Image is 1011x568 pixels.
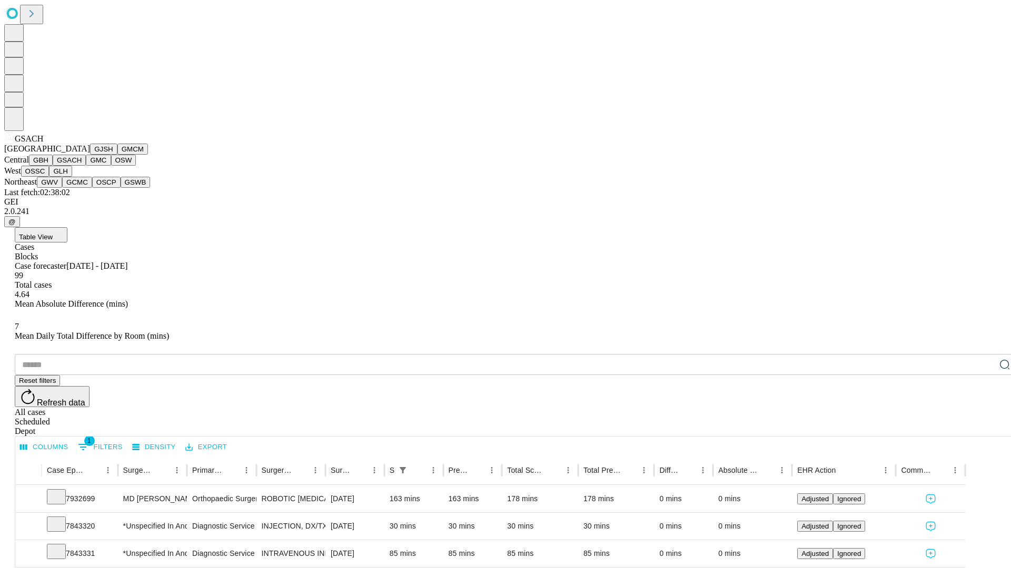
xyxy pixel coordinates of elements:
button: Sort [933,463,948,478]
button: Menu [170,463,184,478]
div: 2.0.241 [4,207,1007,216]
button: Sort [293,463,308,478]
div: MD [PERSON_NAME] [PERSON_NAME] Md [123,485,182,512]
div: 85 mins [507,540,573,567]
span: Reset filters [19,377,56,384]
span: 99 [15,271,23,280]
span: [GEOGRAPHIC_DATA] [4,144,90,153]
span: Table View [19,233,53,241]
button: OSSC [21,166,49,177]
div: 30 mins [507,513,573,540]
span: Ignored [837,495,861,503]
span: Adjusted [801,522,829,530]
button: Menu [308,463,323,478]
button: Sort [224,463,239,478]
span: Mean Daily Total Difference by Room (mins) [15,331,169,340]
button: OSW [111,155,136,166]
span: GSACH [15,134,43,143]
div: 0 mins [718,485,787,512]
div: INJECTION, DX/TX/PROPHYLAXIS, IM OR SUBQ [262,513,320,540]
div: Surgeon Name [123,466,154,474]
button: Expand [21,490,36,509]
div: 7843320 [47,513,113,540]
button: GSWB [121,177,151,188]
div: Absolute Difference [718,466,759,474]
button: Expand [21,518,36,536]
button: Menu [239,463,254,478]
div: 30 mins [390,513,438,540]
div: 7843331 [47,540,113,567]
div: 0 mins [659,540,708,567]
div: INTRAVENOUS INFUSION, FOR THERAPY, PROPHYLAXIS, OR DIAGNOSIS; INITIAL, UP TO 1 HOUR [262,540,320,567]
div: Predicted In Room Duration [449,466,469,474]
div: Diagnostic Service [192,540,251,567]
button: GMCM [117,144,148,155]
span: West [4,166,21,175]
button: Select columns [17,439,71,455]
button: Ignored [833,548,865,559]
button: GMC [86,155,111,166]
button: Sort [760,463,775,478]
div: [DATE] [331,485,379,512]
div: [DATE] [331,540,379,567]
button: Sort [837,463,851,478]
button: Reset filters [15,375,60,386]
button: Ignored [833,521,865,532]
button: Menu [101,463,115,478]
div: Primary Service [192,466,223,474]
div: 178 mins [507,485,573,512]
span: Northeast [4,177,37,186]
button: Show filters [75,439,125,455]
div: 0 mins [659,485,708,512]
button: Menu [426,463,441,478]
span: Adjusted [801,495,829,503]
button: Refresh data [15,386,90,407]
div: 85 mins [390,540,438,567]
button: Sort [681,463,696,478]
div: GEI [4,197,1007,207]
div: 163 mins [449,485,497,512]
div: 85 mins [449,540,497,567]
span: 7 [15,322,19,331]
button: OSCP [92,177,121,188]
div: *Unspecified In And Out Surgery Gmc [123,513,182,540]
div: Case Epic Id [47,466,85,474]
button: Menu [775,463,789,478]
button: Export [183,439,230,455]
button: Adjusted [797,548,833,559]
div: Diagnostic Service [192,513,251,540]
span: 4.64 [15,290,29,299]
div: 85 mins [583,540,649,567]
button: Table View [15,227,67,242]
button: Show filters [395,463,410,478]
button: Sort [86,463,101,478]
div: ROBOTIC [MEDICAL_DATA] KNEE TOTAL [262,485,320,512]
div: Surgery Date [331,466,351,474]
button: Sort [155,463,170,478]
button: Adjusted [797,493,833,504]
button: Sort [470,463,484,478]
button: GSACH [53,155,86,166]
button: Adjusted [797,521,833,532]
button: Menu [878,463,893,478]
button: Menu [367,463,382,478]
div: 0 mins [718,513,787,540]
span: Central [4,155,29,164]
span: @ [8,218,16,226]
button: GJSH [90,144,117,155]
span: Total cases [15,280,52,289]
span: 1 [84,435,95,446]
button: Menu [561,463,576,478]
button: Menu [696,463,710,478]
button: Density [130,439,179,455]
button: @ [4,216,20,227]
div: Orthopaedic Surgery [192,485,251,512]
div: Difference [659,466,680,474]
button: Sort [622,463,637,478]
button: Menu [948,463,963,478]
button: Sort [546,463,561,478]
div: Scheduled In Room Duration [390,466,394,474]
span: Mean Absolute Difference (mins) [15,299,128,308]
button: Ignored [833,493,865,504]
button: Sort [352,463,367,478]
